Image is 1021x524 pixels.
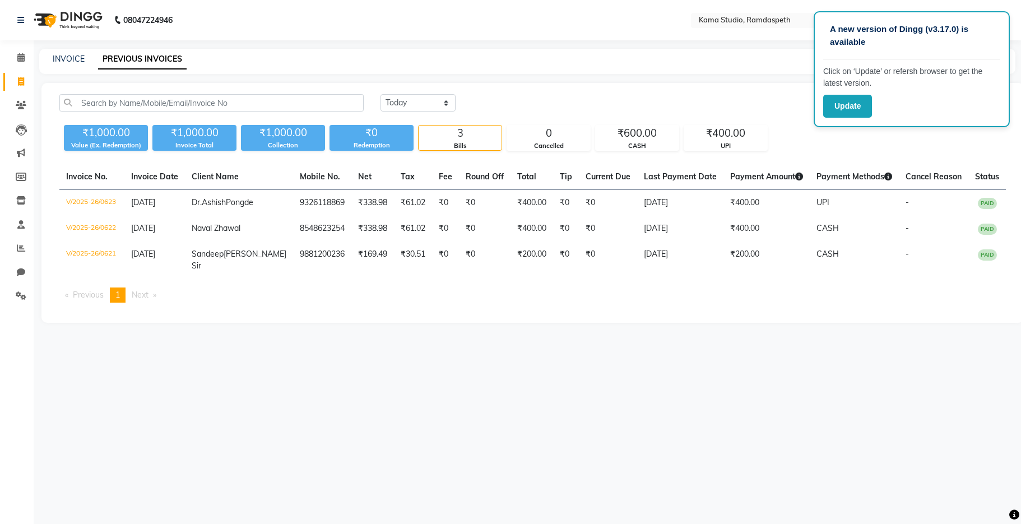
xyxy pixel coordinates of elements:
[59,216,124,242] td: V/2025-26/0622
[293,242,351,279] td: 9881200236
[596,126,679,141] div: ₹600.00
[123,4,173,36] b: 08047224946
[637,216,723,242] td: [DATE]
[816,223,839,233] span: CASH
[816,171,892,182] span: Payment Methods
[419,126,502,141] div: 3
[152,125,236,141] div: ₹1,000.00
[978,198,997,209] span: PAID
[419,141,502,151] div: Bills
[241,141,325,150] div: Collection
[644,171,717,182] span: Last Payment Date
[579,216,637,242] td: ₹0
[192,249,224,259] span: Sandeep
[823,66,1000,89] p: Click on ‘Update’ or refersh browser to get the latest version.
[906,197,909,207] span: -
[823,95,872,118] button: Update
[684,141,767,151] div: UPI
[560,171,572,182] span: Tip
[730,171,803,182] span: Payment Amount
[131,197,155,207] span: [DATE]
[459,190,510,216] td: ₹0
[596,141,679,151] div: CASH
[29,4,105,36] img: logo
[906,171,962,182] span: Cancel Reason
[975,171,999,182] span: Status
[241,125,325,141] div: ₹1,000.00
[432,242,459,279] td: ₹0
[553,216,579,242] td: ₹0
[226,197,253,207] span: Pongde
[64,125,148,141] div: ₹1,000.00
[192,197,226,207] span: Dr.Ashish
[53,54,85,64] a: INVOICE
[816,197,829,207] span: UPI
[510,242,553,279] td: ₹200.00
[906,223,909,233] span: -
[579,190,637,216] td: ₹0
[293,190,351,216] td: 9326118869
[192,223,240,233] span: Naval Zhawal
[351,242,394,279] td: ₹169.49
[98,49,187,69] a: PREVIOUS INVOICES
[192,249,286,271] span: [PERSON_NAME] Sir
[329,125,414,141] div: ₹0
[358,171,372,182] span: Net
[73,290,104,300] span: Previous
[517,171,536,182] span: Total
[978,249,997,261] span: PAID
[59,242,124,279] td: V/2025-26/0621
[132,290,148,300] span: Next
[507,141,590,151] div: Cancelled
[192,171,239,182] span: Client Name
[586,171,630,182] span: Current Due
[59,287,1006,303] nav: Pagination
[459,216,510,242] td: ₹0
[507,126,590,141] div: 0
[816,249,839,259] span: CASH
[510,190,553,216] td: ₹400.00
[432,216,459,242] td: ₹0
[300,171,340,182] span: Mobile No.
[152,141,236,150] div: Invoice Total
[579,242,637,279] td: ₹0
[131,223,155,233] span: [DATE]
[510,216,553,242] td: ₹400.00
[351,216,394,242] td: ₹338.98
[394,190,432,216] td: ₹61.02
[131,249,155,259] span: [DATE]
[351,190,394,216] td: ₹338.98
[439,171,452,182] span: Fee
[906,249,909,259] span: -
[394,242,432,279] td: ₹30.51
[131,171,178,182] span: Invoice Date
[978,224,997,235] span: PAID
[723,190,810,216] td: ₹400.00
[64,141,148,150] div: Value (Ex. Redemption)
[394,216,432,242] td: ₹61.02
[66,171,108,182] span: Invoice No.
[723,216,810,242] td: ₹400.00
[59,190,124,216] td: V/2025-26/0623
[637,190,723,216] td: [DATE]
[115,290,120,300] span: 1
[637,242,723,279] td: [DATE]
[684,126,767,141] div: ₹400.00
[459,242,510,279] td: ₹0
[466,171,504,182] span: Round Off
[723,242,810,279] td: ₹200.00
[401,171,415,182] span: Tax
[329,141,414,150] div: Redemption
[432,190,459,216] td: ₹0
[553,242,579,279] td: ₹0
[293,216,351,242] td: 8548623254
[830,23,994,48] p: A new version of Dingg (v3.17.0) is available
[59,94,364,112] input: Search by Name/Mobile/Email/Invoice No
[553,190,579,216] td: ₹0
